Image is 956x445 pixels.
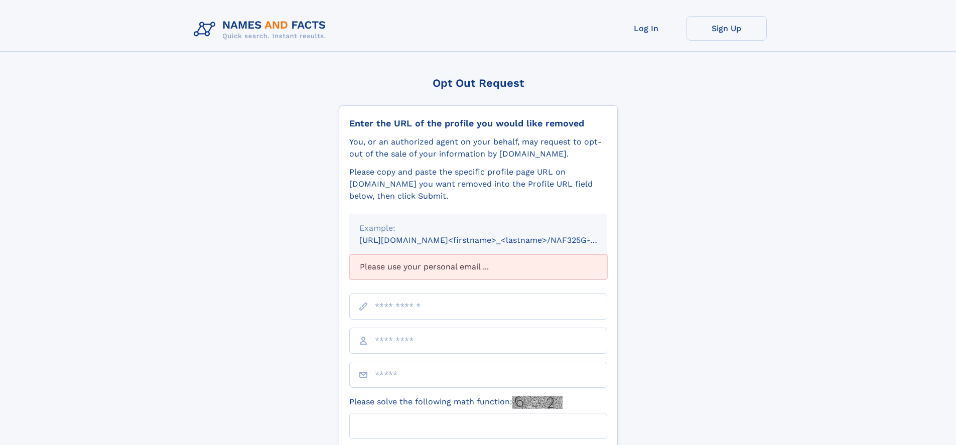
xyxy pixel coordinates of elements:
div: Enter the URL of the profile you would like removed [349,118,607,129]
a: Log In [606,16,687,41]
a: Sign Up [687,16,767,41]
div: Opt Out Request [339,77,618,89]
div: Please copy and paste the specific profile page URL on [DOMAIN_NAME] you want removed into the Pr... [349,166,607,202]
div: Example: [359,222,597,234]
img: Logo Names and Facts [190,16,334,43]
label: Please solve the following math function: [349,396,563,409]
small: [URL][DOMAIN_NAME]<firstname>_<lastname>/NAF325G-xxxxxxxx [359,235,626,245]
div: Please use your personal email ... [349,254,607,279]
div: You, or an authorized agent on your behalf, may request to opt-out of the sale of your informatio... [349,136,607,160]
